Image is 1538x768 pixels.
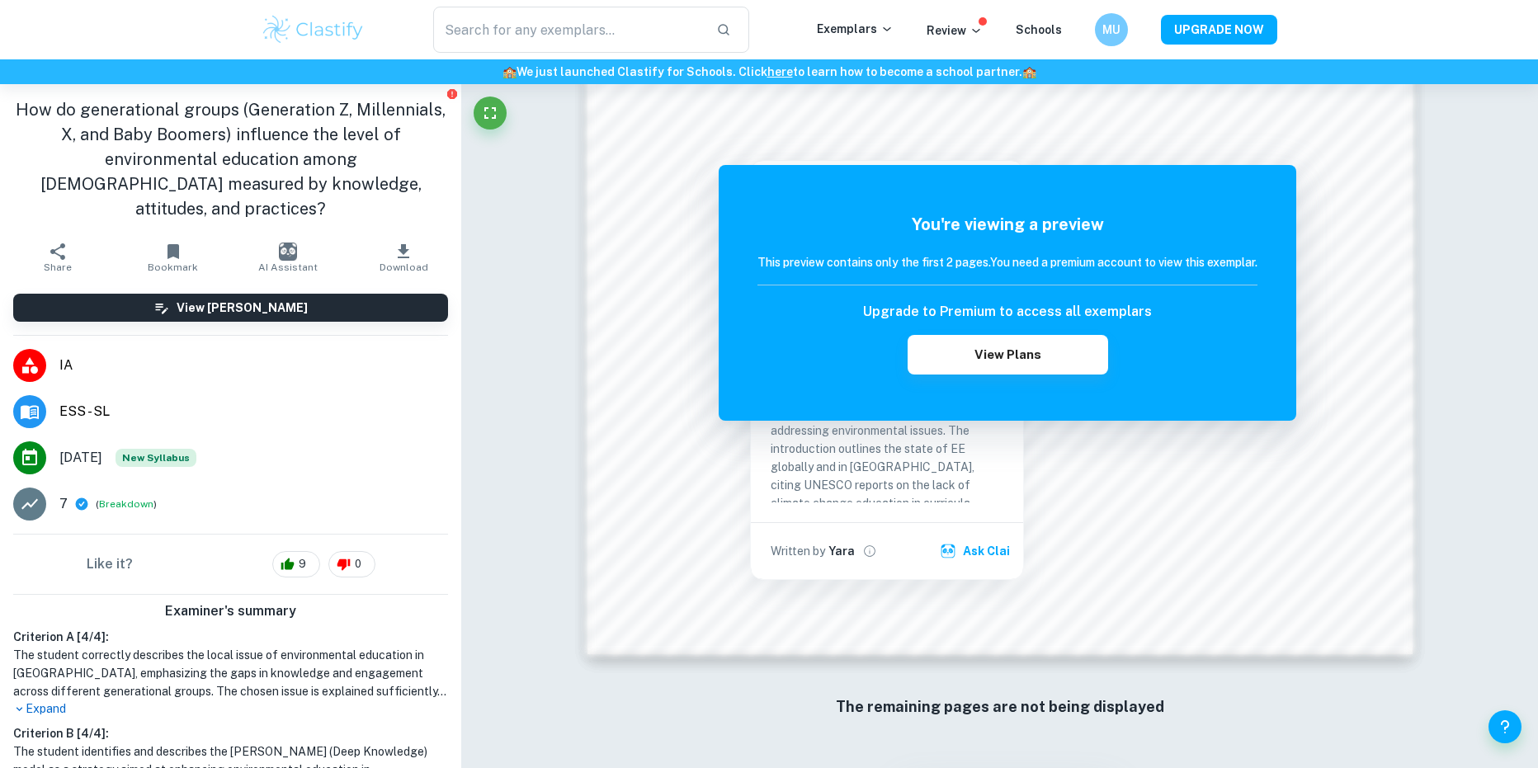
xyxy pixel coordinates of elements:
button: Fullscreen [474,97,507,130]
span: Bookmark [148,261,198,273]
button: UPGRADE NOW [1161,15,1277,45]
h6: Yara [828,542,855,560]
img: AI Assistant [279,243,297,261]
p: Expand [13,700,448,718]
p: 7 [59,494,68,514]
button: View full profile [858,539,881,563]
h6: Like it? [87,554,133,574]
span: ( ) [96,497,157,512]
span: ESS - SL [59,402,448,422]
p: Written by [771,542,825,560]
img: clai.svg [940,543,956,559]
button: View [PERSON_NAME] [13,294,448,322]
h5: You're viewing a preview [757,212,1257,237]
p: Exemplars [817,20,894,38]
h6: Criterion B [ 4 / 4 ]: [13,724,448,742]
span: 🏫 [502,65,517,78]
img: Clastify logo [261,13,366,46]
input: Search for any exemplars... [433,7,703,53]
h1: How do generational groups (Generation Z, Millennials, X, and Baby Boomers) influence the level o... [13,97,448,221]
button: MU [1095,13,1128,46]
button: Download [346,234,461,280]
span: 0 [346,556,370,572]
span: New Syllabus [116,449,196,467]
span: IA [59,356,448,375]
button: AI Assistant [231,234,347,280]
h6: Upgrade to Premium to access all exemplars [863,302,1152,322]
a: here [767,65,793,78]
h6: Examiner's summary [7,601,455,621]
button: Report issue [446,87,458,100]
a: Schools [1016,23,1062,36]
span: 9 [290,556,315,572]
span: AI Assistant [258,261,318,273]
span: Download [380,261,428,273]
h6: We just launched Clastify for Schools. Click to learn how to become a school partner. [3,63,1535,81]
button: View Plans [908,335,1107,375]
span: [DATE] [59,448,102,468]
button: Breakdown [99,497,153,511]
span: 🏫 [1022,65,1036,78]
h6: The remaining pages are not being displayed [620,695,1380,719]
button: Help and Feedback [1488,710,1521,743]
h1: The student correctly describes the local issue of environmental education in [GEOGRAPHIC_DATA], ... [13,646,448,700]
button: Ask Clai [936,536,1017,566]
p: Review [927,21,983,40]
h6: MU [1102,21,1121,39]
h6: This preview contains only the first 2 pages. You need a premium account to view this exemplar. [757,253,1257,271]
h6: Criterion A [ 4 / 4 ]: [13,628,448,646]
div: Starting from the May 2026 session, the ESS IA requirements have changed. We created this exempla... [116,449,196,467]
button: Bookmark [116,234,231,280]
span: Share [44,261,72,273]
h6: View [PERSON_NAME] [177,299,308,317]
